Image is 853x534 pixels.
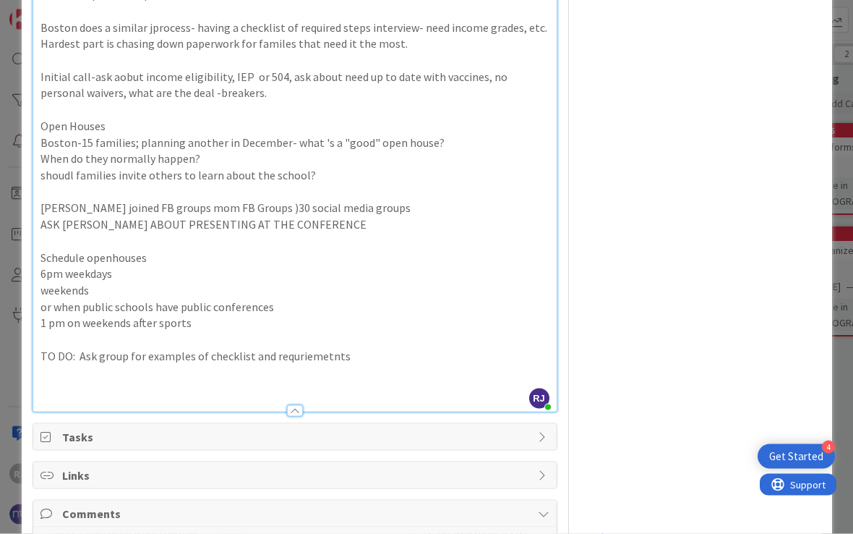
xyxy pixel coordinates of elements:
div: 4 [822,441,835,454]
p: shoudl families invite others to learn about the school? [40,167,549,184]
p: 6pm weekdays [40,266,549,282]
p: TO DO: Ask group for examples of checklist and requriemetnts [40,348,549,365]
p: or when public schools have public conferences [40,299,549,315]
p: Initial call-ask aobut income eligibility, IEP or 504, ask about need up to date with vaccines, n... [40,69,549,101]
p: 1 pm on weekends after sports [40,315,549,331]
p: Hardest part is chasing down paperwork for familes that need it the most. [40,35,549,52]
p: ASK [PERSON_NAME] ABOUT PRESENTING AT THE CONFERENCE [40,216,549,233]
span: Tasks [62,428,531,446]
span: Support [30,2,66,20]
div: Get Started [769,449,823,464]
p: weekends [40,282,549,299]
p: When do they normally happen? [40,151,549,167]
span: Comments [62,505,531,522]
span: Links [62,467,531,484]
p: Schedule openhouses [40,250,549,266]
span: RJ [529,389,549,409]
p: Boston-15 families; planning another in December- what 's a "good" open house? [40,135,549,151]
p: Open Houses [40,118,549,135]
p: Boston does a similar jprocess- having a checklist of required steps interview- need income grade... [40,20,549,36]
p: [PERSON_NAME] joined FB groups mom FB Groups )30 social media groups [40,200,549,216]
div: Open Get Started checklist, remaining modules: 4 [758,444,835,469]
